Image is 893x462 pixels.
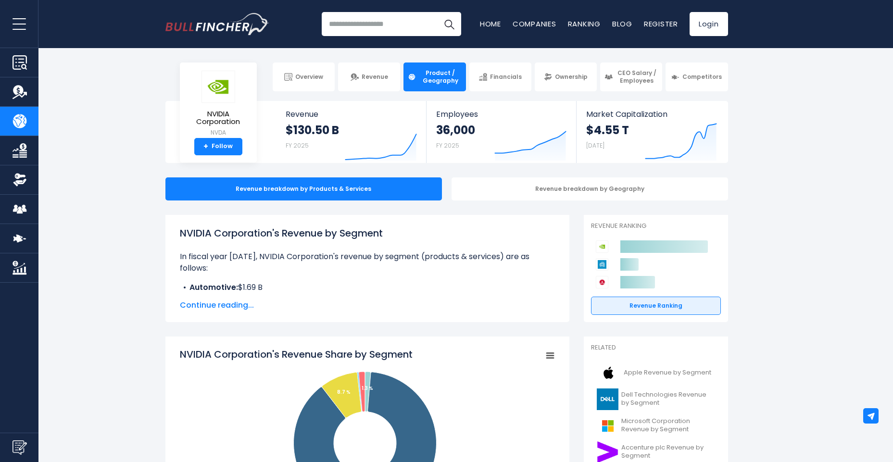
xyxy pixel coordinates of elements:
[591,222,721,230] p: Revenue Ranking
[577,101,727,163] a: Market Capitalization $4.55 T [DATE]
[165,13,269,35] a: Go to homepage
[362,385,373,392] tspan: 1.3 %
[535,62,597,91] a: Ownership
[597,388,618,410] img: DELL logo
[591,412,721,439] a: Microsoft Corporation Revenue by Segment
[586,123,629,137] strong: $4.55 T
[597,362,621,384] img: AAPL logo
[612,19,632,29] a: Blog
[286,123,339,137] strong: $130.50 B
[437,12,461,36] button: Search
[596,258,608,271] img: Applied Materials competitors logo
[276,101,427,163] a: Revenue $130.50 B FY 2025
[616,69,658,84] span: CEO Salary / Employees
[452,177,728,200] div: Revenue breakdown by Geography
[586,110,717,119] span: Market Capitalization
[490,73,522,81] span: Financials
[682,73,722,81] span: Competitors
[338,62,400,91] a: Revenue
[180,300,555,311] span: Continue reading...
[596,240,608,253] img: NVIDIA Corporation competitors logo
[188,110,249,126] span: NVIDIA Corporation
[436,123,475,137] strong: 36,000
[180,348,413,361] tspan: NVIDIA Corporation's Revenue Share by Segment
[180,251,555,274] p: In fiscal year [DATE], NVIDIA Corporation's revenue by segment (products & services) are as follows:
[621,391,715,407] span: Dell Technologies Revenue by Segment
[286,141,309,150] small: FY 2025
[187,70,250,138] a: NVIDIA Corporation NVDA
[621,417,715,434] span: Microsoft Corporation Revenue by Segment
[644,19,678,29] a: Register
[690,12,728,36] a: Login
[666,62,728,91] a: Competitors
[624,369,711,377] span: Apple Revenue by Segment
[597,415,618,437] img: MSFT logo
[427,101,576,163] a: Employees 36,000 FY 2025
[568,19,601,29] a: Ranking
[596,276,608,288] img: Broadcom competitors logo
[203,142,208,151] strong: +
[436,141,459,150] small: FY 2025
[621,444,715,460] span: Accenture plc Revenue by Segment
[600,62,662,91] a: CEO Salary / Employees
[403,62,465,91] a: Product / Geography
[419,69,461,84] span: Product / Geography
[591,297,721,315] a: Revenue Ranking
[189,282,238,293] b: Automotive:
[180,226,555,240] h1: NVIDIA Corporation's Revenue by Segment
[194,138,242,155] a: +Follow
[591,360,721,386] a: Apple Revenue by Segment
[295,73,323,81] span: Overview
[165,13,269,35] img: Bullfincher logo
[180,282,555,293] li: $1.69 B
[337,388,351,396] tspan: 8.7 %
[165,177,442,200] div: Revenue breakdown by Products & Services
[591,344,721,352] p: Related
[591,386,721,412] a: Dell Technologies Revenue by Segment
[555,73,588,81] span: Ownership
[586,141,604,150] small: [DATE]
[286,110,417,119] span: Revenue
[513,19,556,29] a: Companies
[480,19,501,29] a: Home
[273,62,335,91] a: Overview
[362,73,388,81] span: Revenue
[436,110,566,119] span: Employees
[13,173,27,187] img: Ownership
[188,128,249,137] small: NVDA
[469,62,531,91] a: Financials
